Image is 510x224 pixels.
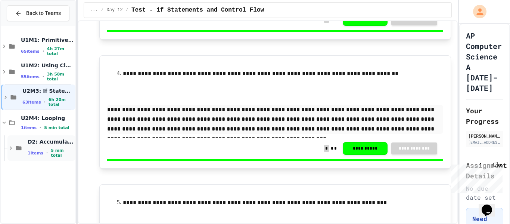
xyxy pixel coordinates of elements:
span: U2M3: If Statements & Control Flow [22,88,74,94]
span: 3h 58m total [47,72,74,82]
span: • [43,74,44,80]
span: 65 items [21,49,40,54]
span: Day 12 [107,7,123,13]
span: 4h 27m total [47,46,74,56]
div: [PERSON_NAME] [468,132,501,139]
span: 1 items [21,125,37,130]
span: • [43,48,44,54]
span: 55 items [21,74,40,79]
div: Chat with us now!Close [3,3,52,47]
span: • [40,125,41,131]
span: 6h 20m total [49,97,74,107]
span: • [44,99,46,105]
div: My Account [465,3,488,20]
h1: AP Computer Science A [DATE]-[DATE] [466,30,503,93]
span: / [101,7,103,13]
span: U1M2: Using Classes and Objects [21,62,74,69]
span: Test - if Statements and Control Flow [131,6,264,15]
span: / [126,7,128,13]
span: • [46,150,48,156]
span: D2: Accumulators and Summation [28,138,74,145]
button: Back to Teams [7,5,69,21]
h2: Assignment Details [466,160,503,181]
span: U1M1: Primitives, Variables, Basic I/O [21,37,74,43]
iframe: chat widget [448,162,503,193]
span: Back to Teams [26,9,61,17]
span: 5 min total [44,125,69,130]
span: ... [90,7,98,13]
div: [EMAIL_ADDRESS][DOMAIN_NAME] [468,139,501,145]
span: U2M4: Looping [21,115,74,122]
h2: Your Progress [466,105,503,126]
span: 1 items [28,151,43,156]
span: 5 min total [51,148,74,158]
iframe: chat widget [479,194,503,217]
span: 63 items [22,100,41,105]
